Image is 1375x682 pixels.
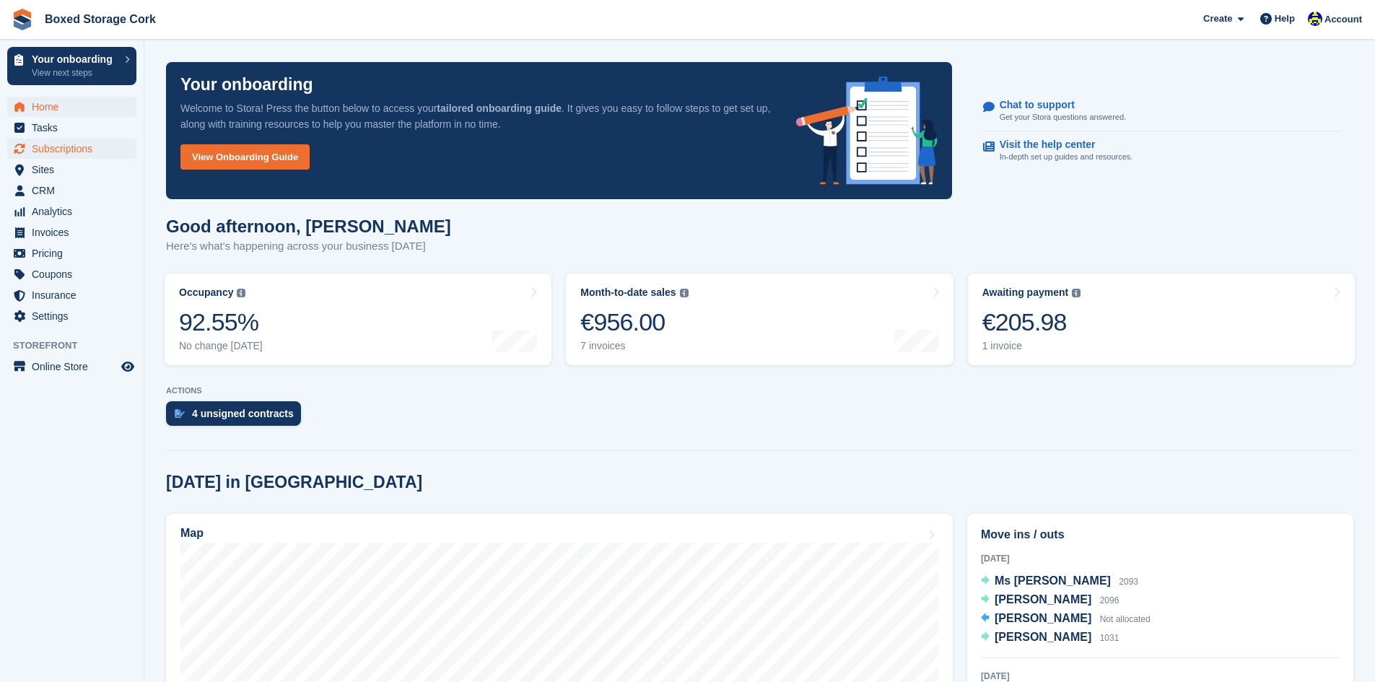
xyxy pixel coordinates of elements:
[796,76,938,185] img: onboarding-info-6c161a55d2c0e0a8cae90662b2fe09162a5109e8cc188191df67fb4f79e88e88.svg
[1000,151,1133,163] p: In-depth set up guides and resources.
[175,409,185,418] img: contract_signature_icon-13c848040528278c33f63329250d36e43548de30e8caae1d1a13099fd9432cc5.svg
[1000,111,1126,123] p: Get your Stora questions answered.
[7,159,136,180] a: menu
[1072,289,1081,297] img: icon-info-grey-7440780725fd019a000dd9b08b2336e03edf1995a4989e88bcd33f0948082b44.svg
[981,610,1151,629] a: [PERSON_NAME] Not allocated
[981,591,1119,610] a: [PERSON_NAME] 2096
[981,552,1340,565] div: [DATE]
[1308,12,1322,26] img: Vincent
[32,222,118,242] span: Invoices
[166,386,1353,395] p: ACTIONS
[180,527,204,540] h2: Map
[968,274,1355,365] a: Awaiting payment €205.98 1 invoice
[995,593,1091,606] span: [PERSON_NAME]
[166,238,451,255] p: Here's what's happening across your business [DATE]
[32,264,118,284] span: Coupons
[32,201,118,222] span: Analytics
[192,408,294,419] div: 4 unsigned contracts
[1100,595,1119,606] span: 2096
[119,358,136,375] a: Preview store
[982,307,1081,337] div: €205.98
[7,222,136,242] a: menu
[13,338,144,353] span: Storefront
[580,287,676,299] div: Month-to-date sales
[237,289,245,297] img: icon-info-grey-7440780725fd019a000dd9b08b2336e03edf1995a4989e88bcd33f0948082b44.svg
[7,243,136,263] a: menu
[166,401,308,433] a: 4 unsigned contracts
[32,180,118,201] span: CRM
[166,473,422,492] h2: [DATE] in [GEOGRAPHIC_DATA]
[1203,12,1232,26] span: Create
[180,76,313,93] p: Your onboarding
[983,92,1340,131] a: Chat to support Get your Stora questions answered.
[32,306,118,326] span: Settings
[32,66,118,79] p: View next steps
[995,574,1111,587] span: Ms [PERSON_NAME]
[32,97,118,117] span: Home
[995,612,1091,624] span: [PERSON_NAME]
[7,97,136,117] a: menu
[437,102,562,114] strong: tailored onboarding guide
[7,118,136,138] a: menu
[179,307,263,337] div: 92.55%
[7,285,136,305] a: menu
[32,159,118,180] span: Sites
[566,274,953,365] a: Month-to-date sales €956.00 7 invoices
[180,144,310,170] a: View Onboarding Guide
[995,631,1091,643] span: [PERSON_NAME]
[32,243,118,263] span: Pricing
[166,217,451,236] h1: Good afternoon, [PERSON_NAME]
[7,201,136,222] a: menu
[180,100,773,132] p: Welcome to Stora! Press the button below to access your . It gives you easy to follow steps to ge...
[32,139,118,159] span: Subscriptions
[7,264,136,284] a: menu
[32,285,118,305] span: Insurance
[981,572,1138,591] a: Ms [PERSON_NAME] 2093
[179,340,263,352] div: No change [DATE]
[39,7,162,31] a: Boxed Storage Cork
[32,54,118,64] p: Your onboarding
[7,139,136,159] a: menu
[7,47,136,85] a: Your onboarding View next steps
[1000,139,1122,151] p: Visit the help center
[32,357,118,377] span: Online Store
[983,131,1340,170] a: Visit the help center In-depth set up guides and resources.
[7,306,136,326] a: menu
[680,289,689,297] img: icon-info-grey-7440780725fd019a000dd9b08b2336e03edf1995a4989e88bcd33f0948082b44.svg
[7,357,136,377] a: menu
[981,629,1119,647] a: [PERSON_NAME] 1031
[982,340,1081,352] div: 1 invoice
[981,526,1340,543] h2: Move ins / outs
[32,118,118,138] span: Tasks
[1275,12,1295,26] span: Help
[1119,577,1138,587] span: 2093
[12,9,33,30] img: stora-icon-8386f47178a22dfd0bd8f6a31ec36ba5ce8667c1dd55bd0f319d3a0aa187defe.svg
[1100,633,1119,643] span: 1031
[1000,99,1114,111] p: Chat to support
[580,340,688,352] div: 7 invoices
[580,307,688,337] div: €956.00
[982,287,1069,299] div: Awaiting payment
[1324,12,1362,27] span: Account
[179,287,233,299] div: Occupancy
[1100,614,1151,624] span: Not allocated
[165,274,551,365] a: Occupancy 92.55% No change [DATE]
[7,180,136,201] a: menu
